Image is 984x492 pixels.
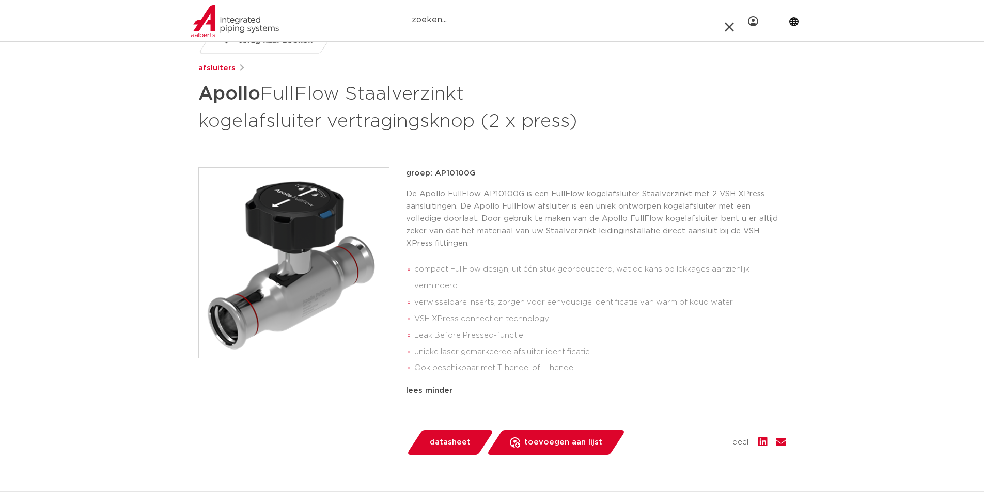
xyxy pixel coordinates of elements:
li: compact FullFlow design, uit één stuk geproduceerd, wat de kans op lekkages aanzienlijk verminderd [414,261,786,294]
a: afsluiters [198,62,236,74]
li: unieke laser gemarkeerde afsluiter identificatie [414,344,786,360]
p: De Apollo FullFlow AP10100G is een FullFlow kogelafsluiter Staalverzinkt met 2 VSH XPress aanslui... [406,188,786,250]
li: Leak Before Pressed-functie [414,327,786,344]
p: groep: AP10100G [406,167,786,180]
li: verwisselbare inserts, zorgen voor eenvoudige identificatie van warm of koud water [414,294,786,311]
li: Ook beschikbaar met T-hendel of L-hendel [414,360,786,376]
h1: FullFlow Staalverzinkt kogelafsluiter vertragingsknop (2 x press) [198,78,586,134]
input: zoeken... [412,10,737,30]
li: VSH XPress connection technology [414,311,786,327]
div: lees minder [406,385,786,397]
a: datasheet [406,430,494,455]
img: Product Image for Apollo FullFlow Staalverzinkt kogelafsluiter vertragingsknop (2 x press) [199,168,389,358]
span: toevoegen aan lijst [524,434,602,451]
span: datasheet [430,434,471,451]
span: deel: [732,436,750,449]
strong: Apollo [198,85,260,103]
